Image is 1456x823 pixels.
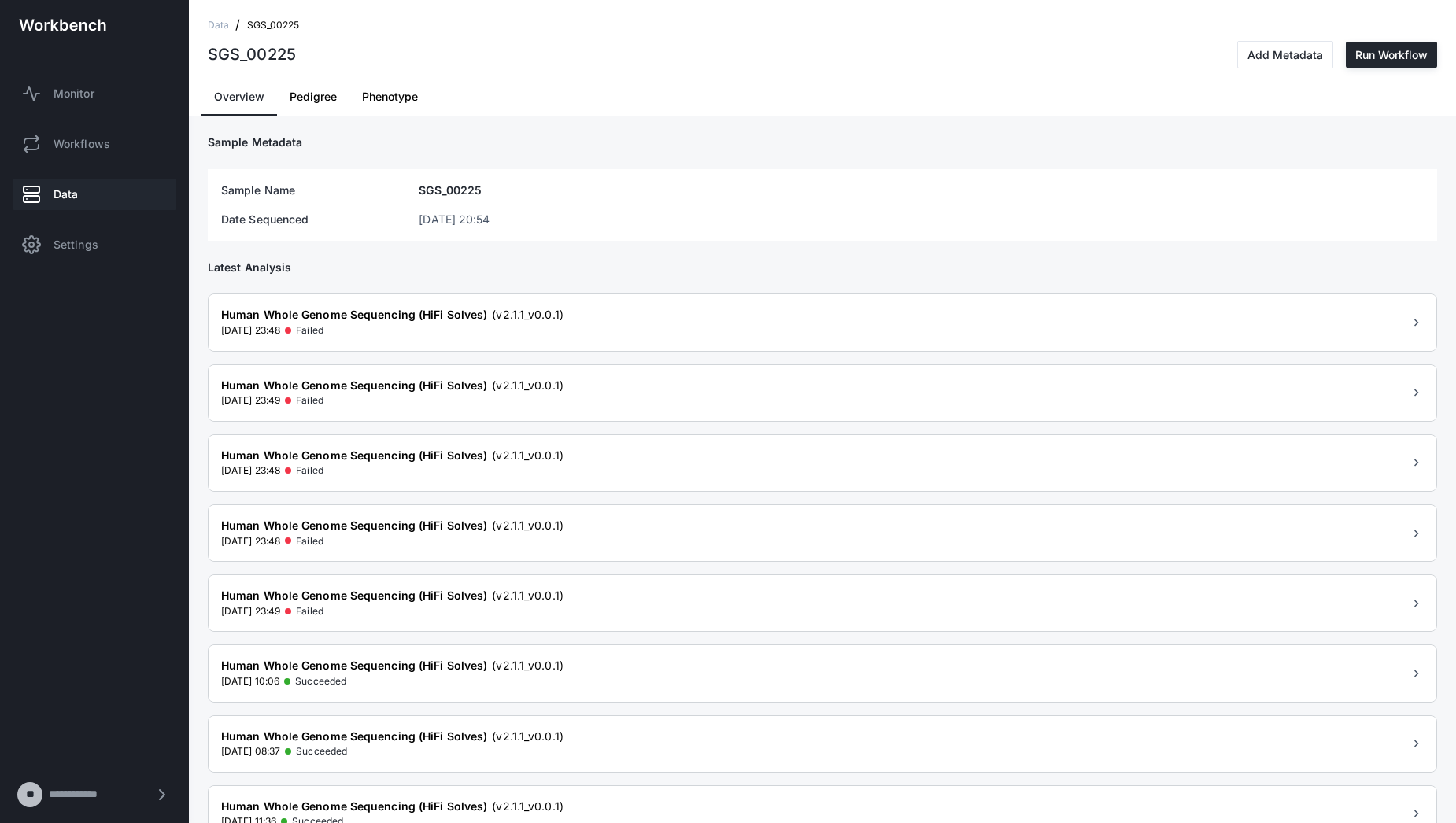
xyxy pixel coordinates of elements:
span: Human Whole Genome Sequencing (HiFi Solves) [221,378,487,393]
td: [DATE] 20:54 [418,211,1425,228]
span: Human Whole Genome Sequencing (HiFi Solves) [221,448,487,463]
span: [DATE] 23:49 [221,603,280,619]
span: (v2.1.1_v0.0.1) [492,588,564,603]
span: (v2.1.1_v0.0.1) [492,307,564,323]
span: (v2.1.1_v0.0.1) [492,378,564,393]
span: Human Whole Genome Sequencing (HiFi Solves) [221,799,487,814]
span: Overview [214,91,264,102]
td: Date Sequenced [220,211,418,228]
span: Human Whole Genome Sequencing (HiFi Solves) [221,658,487,674]
span: Human Whole Genome Sequencing (HiFi Solves) [221,518,487,533]
span: SGS_00225 [247,17,300,33]
span: Pedigree [290,91,337,102]
span: Human Whole Genome Sequencing (HiFi Solves) [221,307,487,323]
span: chevron_right [1410,666,1424,681]
span: Human Whole Genome Sequencing (HiFi Solves) [221,588,487,603]
span: (v2.1.1_v0.0.1) [492,448,564,463]
span: chevron_right [1410,386,1424,400]
span: [DATE] 23:48 [221,533,280,549]
h3: Latest Analysis [208,260,1437,275]
span: chevron_right [1410,316,1424,330]
span: SGS_00225 [419,183,482,198]
a: Settings [13,229,176,260]
a: Data [13,179,176,210]
span: [DATE] 23:48 [221,463,280,478]
span: Human Whole Genome Sequencing (HiFi Solves) [221,729,487,744]
span: Failed [296,393,323,408]
span: [DATE] 23:49 [221,393,280,408]
span: Data [54,186,78,202]
h3: Sample Metadata [208,135,1437,150]
span: Failed [296,323,323,338]
span: Workflows [54,136,110,152]
div: SGS_00225 [208,47,296,63]
span: (v2.1.1_v0.0.1) [492,658,564,674]
span: (v2.1.1_v0.0.1) [492,729,564,744]
span: / [235,17,240,33]
div: Add Metadata [1247,48,1323,61]
span: (v2.1.1_v0.0.1) [492,799,564,814]
button: Run Workflow [1346,42,1437,68]
span: chevron_right [1410,806,1424,821]
span: (v2.1.1_v0.0.1) [492,518,564,533]
a: Monitor [13,78,176,109]
button: Add Metadata [1237,41,1333,68]
span: [DATE] 10:06 [221,674,279,689]
span: Failed [296,533,323,549]
img: workbench-logo-white.svg [19,19,106,31]
td: Sample Name [220,182,418,199]
div: Run Workflow [1355,48,1428,61]
span: chevron_right [1410,736,1424,751]
span: chevron_right [1410,456,1424,470]
span: Failed [296,603,323,619]
span: Settings [54,237,98,253]
span: chevron_right [1410,526,1424,541]
span: [DATE] 08:37 [221,744,280,759]
span: [DATE] 23:48 [221,323,280,338]
span: Monitor [54,86,94,101]
span: chevron_right [1410,596,1424,611]
span: Failed [296,463,323,478]
a: Workflows [13,128,176,160]
span: Phenotype [362,91,418,102]
span: Succeeded [296,744,347,759]
span: Succeeded [295,674,346,689]
span: Data [208,17,229,33]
